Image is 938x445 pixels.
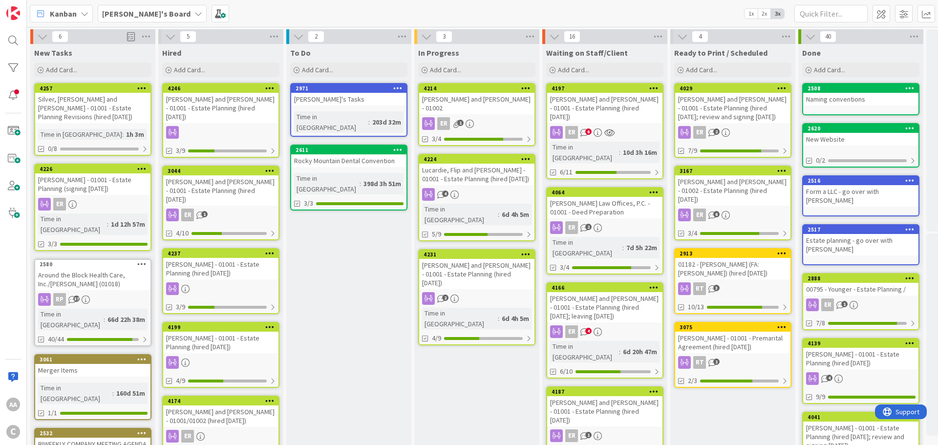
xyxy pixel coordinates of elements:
[302,65,333,74] span: Add Card...
[419,164,534,185] div: Lucardie, Flip and [PERSON_NAME] - 01001 - Estate Planning (hired [DATE])
[34,48,72,58] span: New Tasks
[675,356,790,369] div: RT
[107,219,108,230] span: :
[547,429,662,442] div: ER
[40,430,150,437] div: 2532
[794,5,868,22] input: Quick Filter...
[808,125,918,132] div: 2620
[693,356,706,369] div: RT
[304,198,313,209] span: 3/3
[560,167,573,177] span: 6/11
[424,85,534,92] div: 4214
[547,325,662,338] div: ER
[163,167,278,206] div: 3044[PERSON_NAME] and [PERSON_NAME] - 01001 - Estate Planning (hired [DATE])
[565,325,578,338] div: ER
[21,1,44,13] span: Support
[163,84,278,123] div: 4246[PERSON_NAME] and [PERSON_NAME] - 01001 - Estate Planning (hired [DATE])
[808,414,918,421] div: 4041
[163,258,278,279] div: [PERSON_NAME] - 01001 - Estate Planning (hired [DATE])
[430,65,461,74] span: Add Card...
[552,388,662,395] div: 4187
[294,173,360,194] div: Time in [GEOGRAPHIC_DATA]
[713,128,720,135] span: 2
[418,48,459,58] span: In Progress
[560,262,569,273] span: 3/4
[546,48,628,58] span: Waiting on Staff/Client
[35,260,150,269] div: 2580
[163,93,278,123] div: [PERSON_NAME] and [PERSON_NAME] - 01001 - Estate Planning (hired [DATE])
[35,165,150,195] div: 4226[PERSON_NAME] - 01001 - Estate Planning (signing [DATE])
[622,242,624,253] span: :
[176,146,185,156] span: 3/9
[52,31,68,42] span: 6
[163,209,278,221] div: ER
[163,175,278,206] div: [PERSON_NAME] and [PERSON_NAME] - 01001 - Estate Planning (hired [DATE])
[419,155,534,185] div: 4224Lucardie, Flip and [PERSON_NAME] - 01001 - Estate Planning (hired [DATE])
[552,85,662,92] div: 4197
[808,340,918,347] div: 4139
[680,250,790,257] div: 2913
[692,31,708,42] span: 4
[419,259,534,289] div: [PERSON_NAME] and [PERSON_NAME] - 01001 - Estate Planning (hired [DATE])
[35,84,150,93] div: 4257
[675,282,790,295] div: RT
[552,284,662,291] div: 4166
[35,355,150,364] div: 3061
[432,333,441,343] span: 4/9
[163,249,278,279] div: 4237[PERSON_NAME] - 01001 - Estate Planning (hired [DATE])
[547,188,662,197] div: 4064
[803,225,918,234] div: 2517
[163,249,278,258] div: 4237
[547,93,662,123] div: [PERSON_NAME] and [PERSON_NAME] - 01001 - Estate Planning (hired [DATE])
[201,211,208,217] span: 1
[163,397,278,427] div: 4174[PERSON_NAME] and [PERSON_NAME] - 01001/01002 (hired [DATE])
[35,293,150,306] div: RP
[693,282,706,295] div: RT
[370,117,404,127] div: 203d 32m
[547,387,662,426] div: 4187[PERSON_NAME] and [PERSON_NAME] - 01001 - Estate Planning (hired [DATE])
[814,65,845,74] span: Add Card...
[547,197,662,218] div: [PERSON_NAME] Law Offices, P.C. - 01001 - Deed Preparation
[547,283,662,292] div: 4166
[176,376,185,386] span: 4/9
[498,209,499,220] span: :
[675,84,790,123] div: 4029[PERSON_NAME] and [PERSON_NAME] - 01001 - Estate Planning (hired [DATE]; review and signing [...
[803,133,918,146] div: New Website
[163,167,278,175] div: 3044
[291,154,406,167] div: Rocky Mountain Dental Convention
[181,209,194,221] div: ER
[112,388,114,399] span: :
[675,167,790,206] div: 3167[PERSON_NAME] and [PERSON_NAME] - 01002 - Estate Planning (hired [DATE])
[758,9,771,19] span: 2x
[802,48,821,58] span: Done
[48,239,57,249] span: 3/3
[163,430,278,443] div: ER
[547,221,662,234] div: ER
[803,225,918,255] div: 2517Estate planning - go over with [PERSON_NAME]
[291,146,406,154] div: 2611
[675,167,790,175] div: 3167
[713,211,720,217] span: 6
[547,188,662,218] div: 4064[PERSON_NAME] Law Offices, P.C. - 01001 - Deed Preparation
[122,129,124,140] span: :
[432,134,441,144] span: 3/4
[550,237,622,258] div: Time in [GEOGRAPHIC_DATA]
[163,84,278,93] div: 4246
[565,221,578,234] div: ER
[38,309,104,330] div: Time in [GEOGRAPHIC_DATA]
[436,31,452,42] span: 3
[40,261,150,268] div: 2580
[547,84,662,123] div: 4197[PERSON_NAME] and [PERSON_NAME] - 01001 - Estate Planning (hired [DATE])
[40,166,150,172] div: 4226
[419,155,534,164] div: 4224
[419,84,534,93] div: 4214
[803,339,918,348] div: 4139
[6,425,20,439] div: C
[105,314,148,325] div: 66d 22h 38m
[619,346,620,357] span: :
[675,258,790,279] div: 01182 - [PERSON_NAME] (FA: [PERSON_NAME]) (hired [DATE])
[419,250,534,259] div: 4231
[803,124,918,146] div: 2620New Website
[803,298,918,311] div: ER
[803,84,918,106] div: 2508Naming conventions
